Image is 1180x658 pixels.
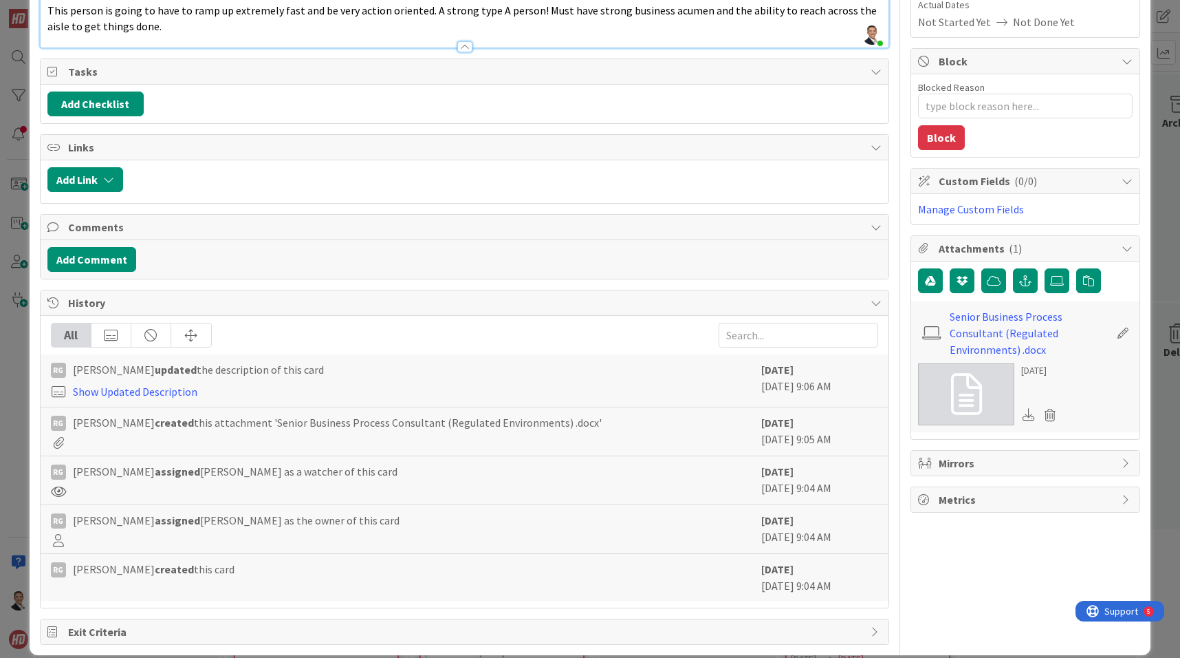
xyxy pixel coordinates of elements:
div: Download [1021,406,1036,424]
span: Exit Criteria [68,624,864,640]
span: Attachments [939,240,1115,257]
b: [DATE] [761,562,794,576]
div: [DATE] 9:04 AM [761,512,878,546]
a: Manage Custom Fields [918,202,1024,216]
span: Comments [68,219,864,235]
div: 5 [72,6,75,17]
span: Not Started Yet [918,14,991,30]
div: [DATE] 9:04 AM [761,561,878,594]
span: ( 1 ) [1009,242,1022,255]
span: History [68,295,864,311]
span: [PERSON_NAME] [PERSON_NAME] as the owner of this card [73,512,400,529]
span: Custom Fields [939,173,1115,189]
span: [PERSON_NAME] this card [73,561,234,577]
span: This person is going to have to ramp up extremely fast and be very action oriented. A strong type... [47,3,879,33]
b: assigned [155,513,200,527]
span: Not Done Yet [1013,14,1075,30]
b: created [155,562,194,576]
div: RG [51,513,66,529]
div: RG [51,416,66,431]
b: [DATE] [761,465,794,478]
span: Support [29,2,63,19]
b: updated [155,363,197,376]
span: ( 0/0 ) [1014,174,1037,188]
span: Block [939,53,1115,70]
button: Add Comment [47,247,136,272]
b: [DATE] [761,416,794,429]
label: Blocked Reason [918,81,985,94]
b: [DATE] [761,513,794,527]
span: Tasks [68,63,864,80]
div: RG [51,363,66,378]
span: Metrics [939,491,1115,508]
div: [DATE] 9:04 AM [761,463,878,498]
span: Mirrors [939,455,1115,471]
div: [DATE] 9:05 AM [761,414,878,449]
button: Add Link [47,167,123,192]
img: UCWZD98YtWJuY0ewth2JkLzM7ZIabXpM.png [862,25,882,45]
b: assigned [155,465,200,478]
span: [PERSON_NAME] the description of this card [73,361,324,378]
button: Block [918,125,965,150]
span: Links [68,139,864,156]
span: [PERSON_NAME] this attachment 'Senior Business Process Consultant (Regulated Environments) .docx' [73,414,602,431]
input: Search... [719,323,878,348]
button: Add Checklist [47,92,144,116]
div: RG [51,562,66,577]
a: Show Updated Description [73,385,197,399]
div: All [52,323,91,347]
a: Senior Business Process Consultant (Regulated Environments) .docx [950,308,1109,358]
b: [DATE] [761,363,794,376]
span: [PERSON_NAME] [PERSON_NAME] as a watcher of this card [73,463,397,480]
div: [DATE] [1021,363,1061,378]
div: [DATE] 9:06 AM [761,361,878,400]
b: created [155,416,194,429]
div: RG [51,465,66,480]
